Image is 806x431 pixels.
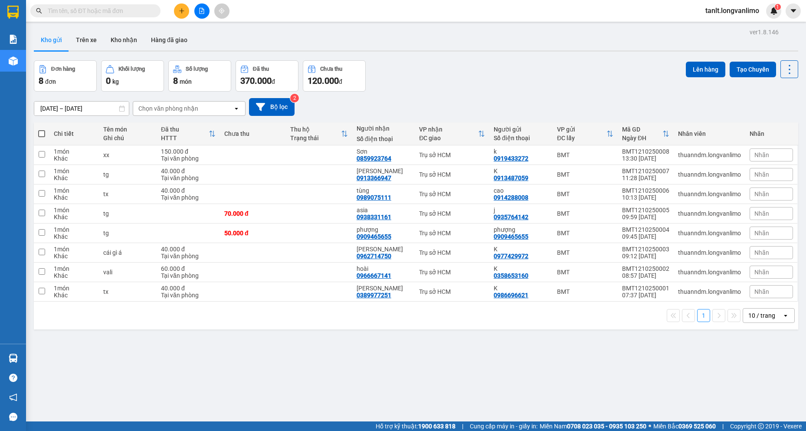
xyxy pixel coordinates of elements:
span: Nhãn [754,210,769,217]
strong: 1900 633 818 [418,423,455,430]
div: ĐC giao [419,135,478,141]
span: Nhãn [754,269,769,276]
div: K [494,246,548,253]
div: Linh [357,168,410,174]
div: BMT1210250005 [622,207,669,214]
div: BMT1210250004 [622,226,669,233]
span: kg [112,78,119,85]
div: Khác [54,272,95,279]
span: 120.000 [308,76,339,86]
div: Chọn văn phòng nhận [138,104,198,113]
span: đ [339,78,342,85]
div: 0938331161 [357,214,391,220]
span: notification [9,393,17,401]
div: Chi tiết [54,130,95,137]
div: Trụ sở HCM [419,210,485,217]
div: Số lượng [186,66,208,72]
span: Nhãn [754,171,769,178]
div: Thu hộ [290,126,341,133]
img: solution-icon [9,35,18,44]
div: thuanndm.longvanlimo [678,288,741,295]
div: tùng [357,187,410,194]
div: 07:37 [DATE] [622,292,669,299]
div: K [494,265,548,272]
span: Nhãn [754,249,769,256]
span: aim [219,8,225,14]
sup: 1 [775,4,781,10]
span: Cung cấp máy in - giấy in: [470,421,537,431]
div: k [494,148,548,155]
div: thuanndm.longvanlimo [678,249,741,256]
th: Toggle SortBy [157,122,220,145]
button: file-add [194,3,210,19]
div: Đã thu [161,126,209,133]
div: VP gửi [557,126,606,133]
button: Khối lượng0kg [101,60,164,92]
span: Nhãn [754,191,769,197]
div: Ghi chú [103,135,152,141]
div: 0913366947 [357,174,391,181]
div: Số điện thoại [494,135,548,141]
div: 0909465655 [494,233,528,240]
div: Số điện thoại [357,135,410,142]
div: 70.000 đ [224,210,282,217]
div: 13:30 [DATE] [622,155,669,162]
span: message [9,413,17,421]
div: Khác [54,155,95,162]
div: 0962714750 [357,253,391,260]
div: 40.000 đ [161,246,216,253]
div: cao [494,187,548,194]
th: Toggle SortBy [618,122,674,145]
div: BMT [557,171,613,178]
button: Trên xe [69,30,104,50]
strong: 0708 023 035 - 0935 103 250 [567,423,646,430]
div: Sơn [357,148,410,155]
div: phượng [494,226,548,233]
div: BMT1210250001 [622,285,669,292]
div: Người gửi [494,126,548,133]
span: | [462,421,463,431]
input: Select a date range. [34,102,129,115]
span: 1 [776,4,779,10]
div: 09:45 [DATE] [622,233,669,240]
div: 0914288008 [494,194,528,201]
div: BMT1210250008 [622,148,669,155]
div: 0966667141 [357,272,391,279]
div: Tại văn phòng [161,272,216,279]
input: Tìm tên, số ĐT hoặc mã đơn [48,6,150,16]
span: tanlt.longvanlimo [698,5,766,16]
svg: open [782,312,789,319]
span: Miền Nam [540,421,646,431]
div: Trụ sở HCM [419,171,485,178]
div: Đã thu [253,66,269,72]
div: 40.000 đ [161,168,216,174]
div: Tên món [103,126,152,133]
div: Khác [54,194,95,201]
div: 40.000 đ [161,187,216,194]
div: 0358653160 [494,272,528,279]
div: Người nhận [357,125,410,132]
div: Khối lượng [118,66,145,72]
div: Khác [54,233,95,240]
div: Nhãn [750,130,793,137]
span: đ [272,78,275,85]
strong: 0369 525 060 [678,423,716,430]
div: Ngày ĐH [622,135,662,141]
img: logo-vxr [7,6,19,19]
div: BMT [557,191,613,197]
div: Khác [54,174,95,181]
div: hoài [357,265,410,272]
img: warehouse-icon [9,56,18,66]
button: Tạo Chuyến [730,62,776,77]
div: BMT [557,269,613,276]
div: 1 món [54,148,95,155]
div: BMT [557,210,613,217]
span: Nhãn [754,230,769,237]
div: ĐC lấy [557,135,606,141]
div: Khoa [357,246,410,253]
div: 0913487059 [494,174,528,181]
div: 0935764142 [494,214,528,220]
button: Bộ lọc [249,98,295,116]
div: Trụ sở HCM [419,230,485,237]
div: Đơn hàng [51,66,75,72]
